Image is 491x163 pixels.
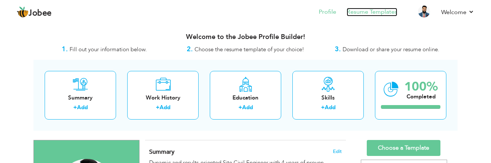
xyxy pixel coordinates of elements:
span: Fill out your information below. [70,46,147,53]
a: Add [77,104,88,111]
div: Work History [133,94,193,102]
a: Choose a Template [367,140,440,156]
a: Resume Templates [347,8,397,16]
div: 100% [404,81,438,93]
img: jobee.io [17,6,29,18]
h4: Adding a summary is a quick and easy way to highlight your experience and interests. [149,148,342,156]
a: Jobee [17,6,52,18]
span: Edit [333,149,342,154]
a: Welcome [441,8,474,17]
label: + [321,104,325,111]
strong: 2. [187,45,193,54]
a: Profile [319,8,336,16]
span: Choose the resume template of your choice! [195,46,304,53]
div: Completed [404,93,438,101]
a: Add [242,104,253,111]
span: Jobee [29,9,52,17]
a: Add [325,104,336,111]
label: + [156,104,160,111]
h3: Welcome to the Jobee Profile Builder! [33,33,458,41]
img: Profile Img [418,6,430,17]
label: + [238,104,242,111]
label: + [73,104,77,111]
a: Add [160,104,170,111]
strong: 1. [62,45,68,54]
div: Education [216,94,275,102]
span: Summary [149,148,174,156]
div: Summary [51,94,110,102]
span: Download or share your resume online. [343,46,439,53]
div: Skills [298,94,358,102]
strong: 3. [335,45,341,54]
